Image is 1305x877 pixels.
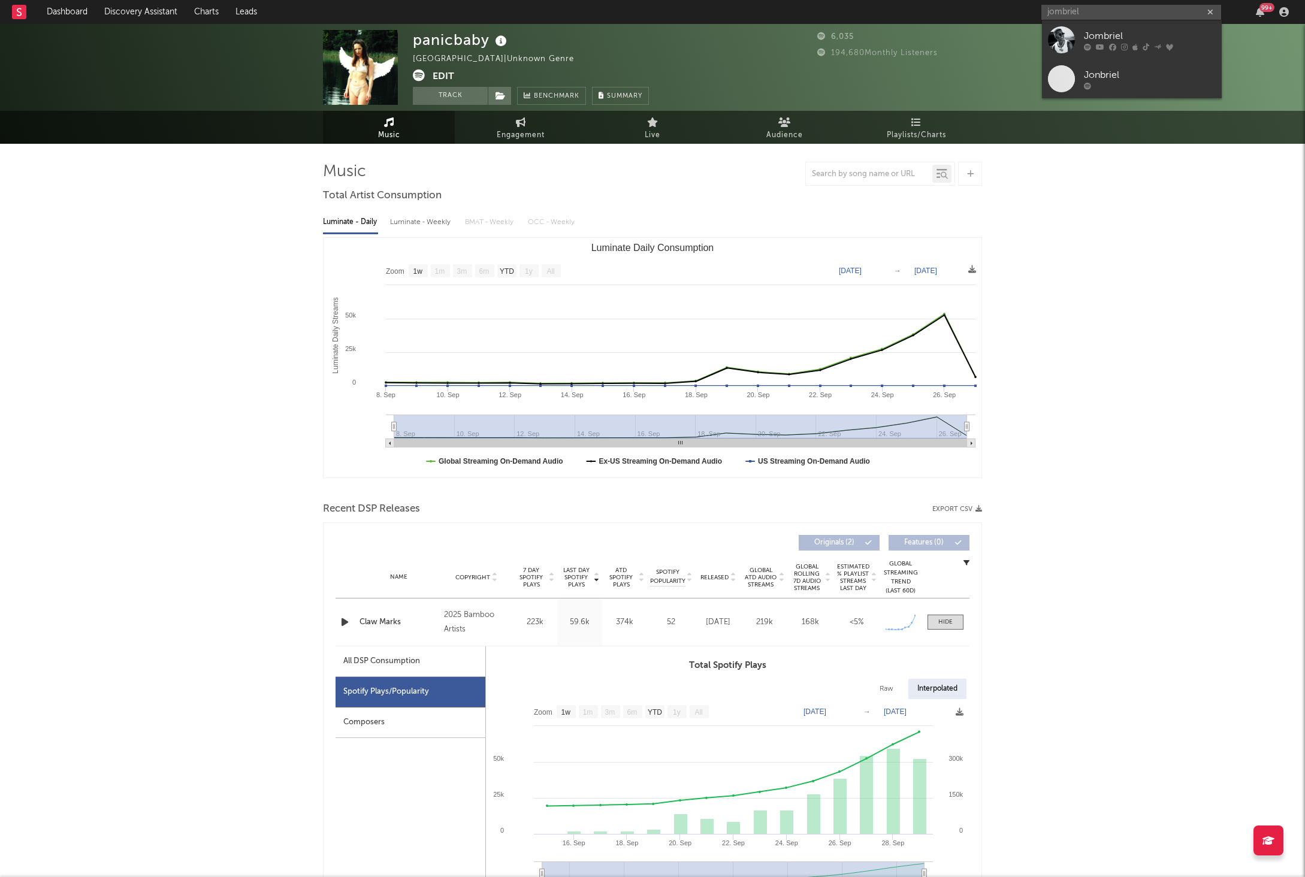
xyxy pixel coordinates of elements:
[534,708,552,716] text: Zoom
[914,267,937,275] text: [DATE]
[908,679,966,699] div: Interpolated
[345,312,356,319] text: 50k
[607,93,642,99] span: Summary
[360,573,438,582] div: Name
[933,391,956,398] text: 26. Sep
[378,128,400,143] span: Music
[386,267,404,276] text: Zoom
[806,539,862,546] span: Originals ( 2 )
[413,267,423,276] text: 1w
[390,212,453,232] div: Luminate - Weekly
[850,111,982,144] a: Playlists/Charts
[1042,20,1222,59] a: Jombriel
[889,535,969,551] button: Features(0)
[324,238,981,477] svg: Luminate Daily Consumption
[932,506,982,513] button: Export CSV
[493,791,504,798] text: 25k
[817,49,938,57] span: 194,680 Monthly Listeners
[561,391,584,398] text: 14. Sep
[744,616,784,628] div: 219k
[587,111,718,144] a: Live
[546,267,554,276] text: All
[605,567,637,588] span: ATD Spotify Plays
[747,391,770,398] text: 20. Sep
[499,391,521,398] text: 12. Sep
[323,189,442,203] span: Total Artist Consumption
[790,563,823,592] span: Global Rolling 7D Audio Streams
[455,574,490,581] span: Copyright
[323,111,455,144] a: Music
[500,267,514,276] text: YTD
[534,89,579,104] span: Benchmark
[650,616,692,628] div: 52
[444,608,509,637] div: 2025 Bamboo Artists
[863,707,871,716] text: →
[563,839,585,846] text: 16. Sep
[455,111,587,144] a: Engagement
[331,297,340,373] text: Luminate Daily Streams
[493,755,504,762] text: 50k
[323,212,378,232] div: Luminate - Daily
[871,679,902,699] div: Raw
[799,535,880,551] button: Originals(2)
[1259,3,1274,12] div: 99 +
[959,827,963,834] text: 0
[413,30,510,50] div: panicbaby
[718,111,850,144] a: Audience
[894,267,901,275] text: →
[439,457,563,465] text: Global Streaming On-Demand Audio
[435,267,445,276] text: 1m
[561,708,571,716] text: 1w
[803,707,826,716] text: [DATE]
[948,791,963,798] text: 150k
[1084,68,1216,82] div: Jonbriel
[336,707,485,738] div: Composers
[515,616,554,628] div: 223k
[323,502,420,516] span: Recent DSP Releases
[883,560,919,595] div: Global Streaming Trend (Last 60D)
[1084,29,1216,43] div: Jombriel
[887,128,946,143] span: Playlists/Charts
[809,391,832,398] text: 22. Sep
[948,755,963,762] text: 300k
[650,568,685,586] span: Spotify Popularity
[700,574,729,581] span: Released
[360,616,438,628] a: Claw Marks
[376,391,395,398] text: 8. Sep
[836,616,877,628] div: <5%
[648,708,662,716] text: YTD
[437,391,460,398] text: 10. Sep
[775,839,798,846] text: 24. Sep
[627,708,638,716] text: 6m
[673,708,681,716] text: 1y
[881,839,904,846] text: 28. Sep
[515,567,547,588] span: 7 Day Spotify Plays
[336,646,485,677] div: All DSP Consumption
[433,69,454,84] button: Edit
[560,567,592,588] span: Last Day Spotify Plays
[336,677,485,707] div: Spotify Plays/Popularity
[766,128,803,143] span: Audience
[352,379,356,386] text: 0
[836,563,869,592] span: Estimated % Playlist Streams Last Day
[694,708,702,716] text: All
[592,87,649,105] button: Summary
[1042,59,1222,98] a: Jonbriel
[517,87,586,105] a: Benchmark
[500,827,504,834] text: 0
[744,567,777,588] span: Global ATD Audio Streams
[871,391,894,398] text: 24. Sep
[486,658,969,673] h3: Total Spotify Plays
[884,707,907,716] text: [DATE]
[413,52,588,66] div: [GEOGRAPHIC_DATA] | Unknown Genre
[591,243,714,253] text: Luminate Daily Consumption
[1041,5,1221,20] input: Search for artists
[525,267,533,276] text: 1y
[343,654,420,669] div: All DSP Consumption
[457,267,467,276] text: 3m
[790,616,830,628] div: 168k
[599,457,722,465] text: Ex-US Streaming On-Demand Audio
[698,616,738,628] div: [DATE]
[758,457,870,465] text: US Streaming On-Demand Audio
